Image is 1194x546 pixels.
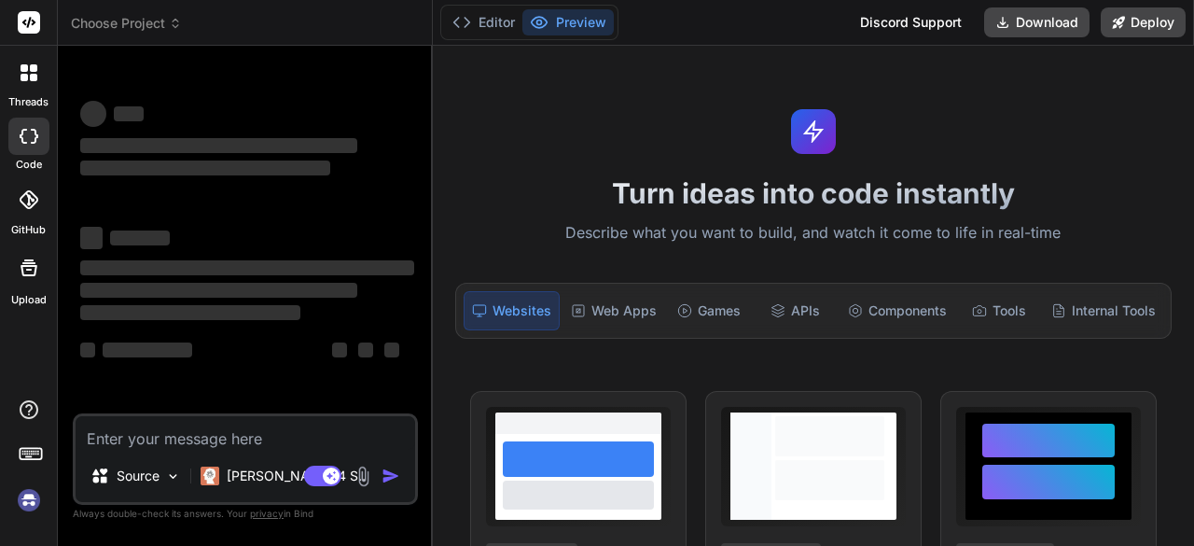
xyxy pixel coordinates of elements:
[384,343,399,357] span: ‌
[840,291,954,330] div: Components
[110,231,170,245] span: ‌
[80,305,300,320] span: ‌
[668,291,750,330] div: Games
[103,343,192,357] span: ‌
[117,467,160,485] p: Source
[353,466,374,487] img: attachment
[849,7,973,37] div: Discord Support
[1044,291,1163,330] div: Internal Tools
[71,14,182,33] span: Choose Project
[80,260,414,275] span: ‌
[8,94,49,110] label: threads
[382,467,400,485] img: icon
[13,484,45,516] img: signin
[80,283,357,298] span: ‌
[80,138,357,153] span: ‌
[250,508,284,519] span: privacy
[227,467,366,485] p: [PERSON_NAME] 4 S..
[165,469,181,484] img: Pick Models
[754,291,836,330] div: APIs
[11,222,46,238] label: GitHub
[958,291,1040,330] div: Tools
[80,227,103,249] span: ‌
[445,9,522,35] button: Editor
[16,157,42,173] label: code
[444,221,1183,245] p: Describe what you want to build, and watch it come to life in real-time
[522,9,614,35] button: Preview
[11,292,47,308] label: Upload
[114,106,144,121] span: ‌
[73,505,418,523] p: Always double-check its answers. Your in Bind
[80,101,106,127] span: ‌
[80,161,330,175] span: ‌
[80,343,95,357] span: ‌
[201,467,219,485] img: Claude 4 Sonnet
[563,291,664,330] div: Web Apps
[332,343,347,357] span: ‌
[444,176,1183,210] h1: Turn ideas into code instantly
[464,291,560,330] div: Websites
[984,7,1090,37] button: Download
[358,343,373,357] span: ‌
[1101,7,1186,37] button: Deploy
